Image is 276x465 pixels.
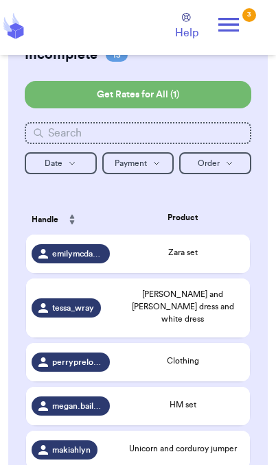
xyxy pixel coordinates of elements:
[175,13,198,41] a: Help
[129,444,237,453] span: Unicorn and corduroy jumper
[45,159,62,167] span: Date
[25,122,251,144] input: Search
[106,48,128,62] span: 13
[102,152,174,174] button: Payment
[25,81,251,108] button: Get Rates for All (1)
[52,302,94,313] span: tessa_wray
[167,357,199,365] span: Clothing
[179,152,251,174] button: Order
[115,159,147,167] span: Payment
[61,206,83,233] button: Sort ascending
[52,248,103,259] span: emilymcdaniel_
[52,444,91,455] span: makiahlyn
[170,401,196,409] span: HM set
[25,45,97,64] h2: Incomplete
[32,213,58,226] span: Handle
[52,357,103,368] span: perrypreloved_thriftedthreads
[52,401,103,412] span: megan.bailey23
[242,8,256,22] div: 3
[168,211,198,224] span: Product
[175,25,198,41] span: Help
[25,152,97,174] button: Date
[198,159,220,167] span: Order
[168,248,198,257] span: Zara set
[132,290,234,323] span: [PERSON_NAME] and [PERSON_NAME] dress and white dress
